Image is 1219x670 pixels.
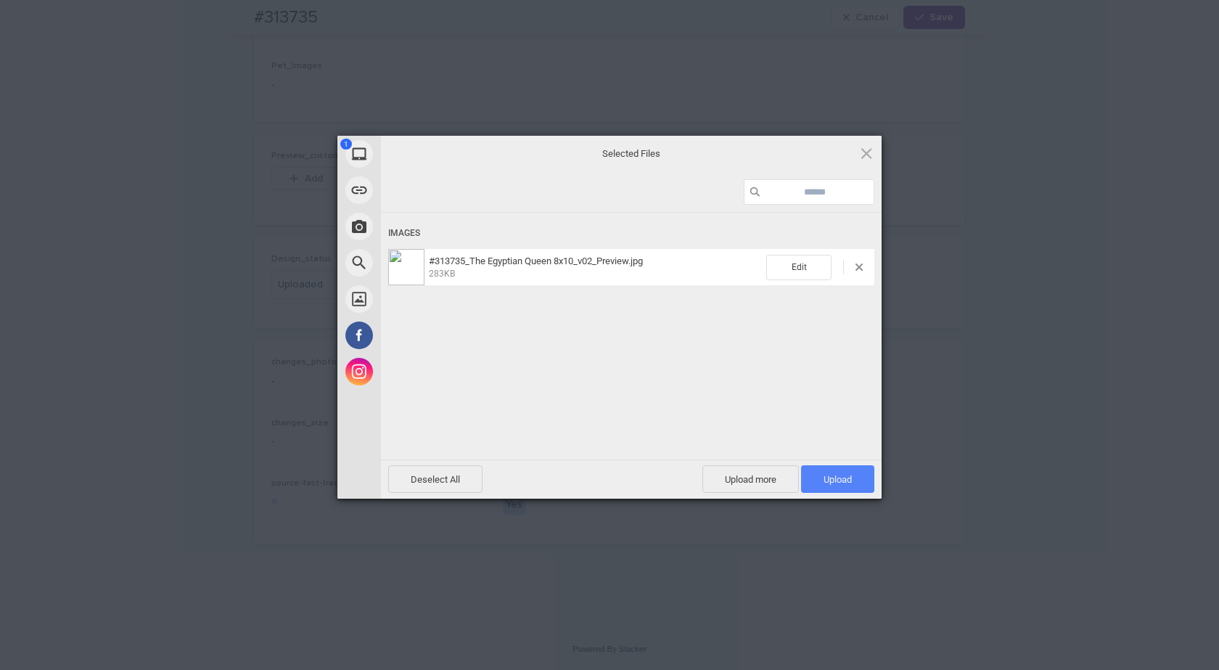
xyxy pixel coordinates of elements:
[337,208,512,245] div: Take Photo
[429,256,643,266] span: #313735_The Egyptian Queen 8x10_v02_Preview.jpg
[337,136,512,172] div: My Device
[337,172,512,208] div: Link (URL)
[429,269,455,279] span: 283KB
[702,465,799,493] span: Upload more
[766,255,832,280] span: Edit
[858,145,874,161] span: Click here or hit ESC to close picker
[337,317,512,354] div: Facebook
[388,249,424,285] img: 1873dde9-568b-44e4-bf82-79b5c7a407c2
[486,147,776,160] span: Selected Files
[824,474,852,485] span: Upload
[388,465,483,493] span: Deselect All
[801,465,874,493] span: Upload
[388,220,874,247] div: Images
[337,245,512,281] div: Web Search
[337,354,512,390] div: Instagram
[340,139,352,150] span: 1
[424,256,766,279] span: #313735_The Egyptian Queen 8x10_v02_Preview.jpg
[337,281,512,317] div: Unsplash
